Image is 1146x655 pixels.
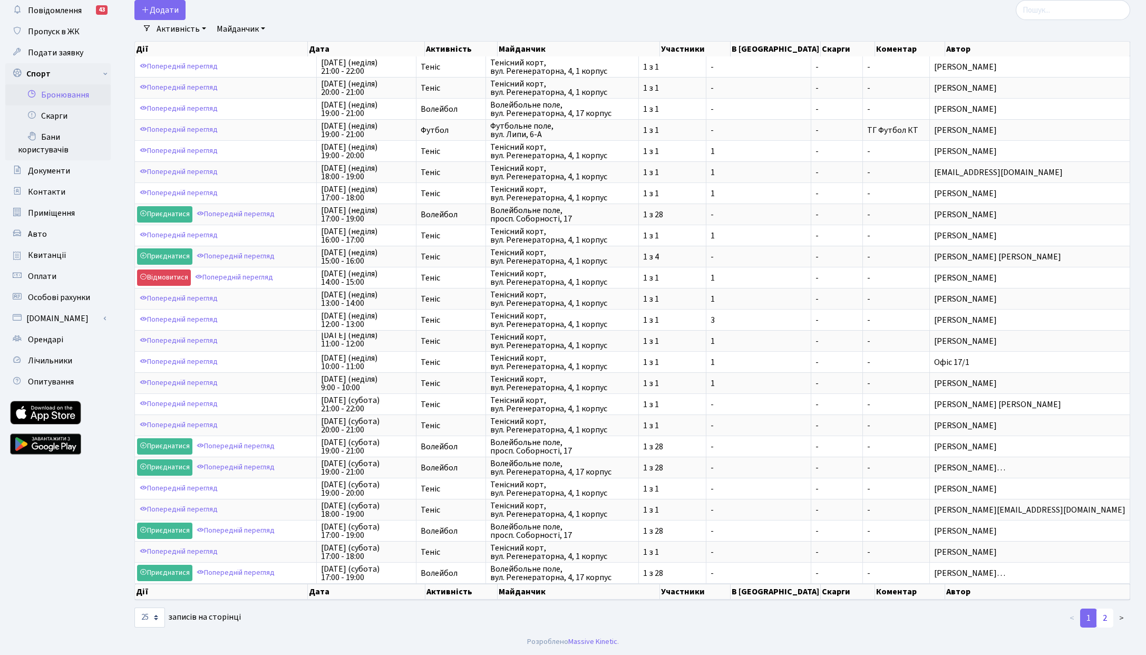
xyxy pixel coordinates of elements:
span: - [815,105,858,113]
a: Бани користувачів [5,127,111,160]
a: Спорт [5,63,111,84]
span: Теніс [421,168,481,177]
a: Попередній перегляд [137,333,220,349]
span: Теніс [421,253,481,261]
span: - [711,210,807,219]
span: Тенісний корт, вул. Регенераторна, 4, 1 корпус [490,227,634,244]
a: Попередній перегляд [137,143,220,159]
span: 1 [711,274,807,282]
span: 1 [711,295,807,303]
span: - [815,253,858,261]
span: - [815,316,858,324]
a: Попередній перегляд [137,164,220,180]
span: 1 з 1 [643,147,702,156]
span: [DATE] (неділя) 11:00 - 12:00 [321,333,412,350]
span: [PERSON_NAME] [934,189,1125,198]
span: [PERSON_NAME] [934,337,1125,345]
a: Попередній перегляд [137,101,220,117]
span: - [867,525,870,537]
a: 2 [1096,609,1113,628]
a: > [1113,609,1130,628]
span: - [867,483,870,495]
span: 1 з 1 [643,105,702,113]
th: В [GEOGRAPHIC_DATA] [731,42,821,56]
span: - [815,232,858,240]
span: [DATE] (субота) 18:00 - 19:00 [321,502,412,518]
span: Пропуск в ЖК [28,26,80,37]
span: [PERSON_NAME] [PERSON_NAME] [934,400,1125,409]
a: Попередній перегляд [137,502,220,518]
span: [DATE] (субота) 17:00 - 19:00 [321,523,412,540]
a: Попередній перегляд [194,206,277,223]
a: Лічильники [5,350,111,371]
span: - [711,527,807,535]
div: 43 [96,5,108,15]
span: - [867,420,870,431]
a: Попередній перегляд [137,312,220,328]
span: [DATE] (неділя) 15:00 - 16:00 [321,248,412,265]
span: [DATE] (неділя) 16:00 - 17:00 [321,227,412,244]
span: - [815,63,858,71]
span: - [867,146,870,157]
span: - [711,400,807,409]
a: Бронювання [5,84,111,105]
span: 3 [711,316,807,324]
span: ТГ Футбол КТ [867,124,918,136]
span: - [867,82,870,94]
span: 1 з 1 [643,379,702,388]
span: 1 [711,232,807,240]
span: - [711,84,807,92]
span: Волейбол [421,442,481,451]
span: Теніс [421,548,481,556]
span: Тенісний корт, вул. Регенераторна, 4, 1 корпус [490,269,634,286]
span: [DATE] (неділя) 14:00 - 15:00 [321,269,412,286]
a: Приміщення [5,203,111,224]
span: [PERSON_NAME] [934,548,1125,556]
span: 1 з 28 [643,442,702,451]
a: Попередній перегляд [137,354,220,370]
span: Теніс [421,147,481,156]
span: - [867,378,870,389]
span: Теніс [421,337,481,345]
span: Волейбольне поле, вул. Регенераторна, 4, 17 корпус [490,101,634,118]
span: Теніс [421,485,481,493]
span: - [867,357,870,368]
span: 1 [711,379,807,388]
span: - [867,61,870,73]
span: - [711,464,807,472]
span: - [711,442,807,451]
th: Коментар [875,42,945,56]
span: 1 з 28 [643,569,702,577]
a: Орендарі [5,329,111,350]
span: [PERSON_NAME] [934,210,1125,219]
span: [PERSON_NAME] [934,527,1125,535]
span: [DATE] (неділя) 12:00 - 13:00 [321,312,412,329]
span: 1 з 1 [643,337,702,345]
span: Волейбольне поле, вул. Регенераторна, 4, 17 корпус [490,459,634,476]
span: Теніс [421,274,481,282]
span: Тенісний корт, вул. Регенераторна, 4, 1 корпус [490,59,634,75]
span: [PERSON_NAME] [934,442,1125,451]
a: Особові рахунки [5,287,111,308]
a: Активність [152,20,210,38]
span: 1 [711,168,807,177]
span: [PERSON_NAME] [934,84,1125,92]
span: - [867,251,870,263]
span: - [711,63,807,71]
span: 1 [711,189,807,198]
span: - [815,442,858,451]
th: Скарги [821,42,875,56]
span: 1 з 1 [643,232,702,240]
span: Тенісний корт, вул. Регенераторна, 4, 1 корпус [490,143,634,160]
a: Massive Kinetic [568,636,617,647]
span: 1 з 1 [643,506,702,514]
span: [DATE] (неділя) 21:00 - 22:00 [321,59,412,75]
th: Участники [660,584,731,600]
span: [PERSON_NAME] [934,421,1125,430]
span: - [815,210,858,219]
span: 1 з 28 [643,210,702,219]
span: Тенісний корт, вул. Регенераторна, 4, 1 корпус [490,354,634,371]
a: Попередній перегляд [192,269,276,286]
a: Приєднатися [137,206,192,223]
span: - [815,569,858,577]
